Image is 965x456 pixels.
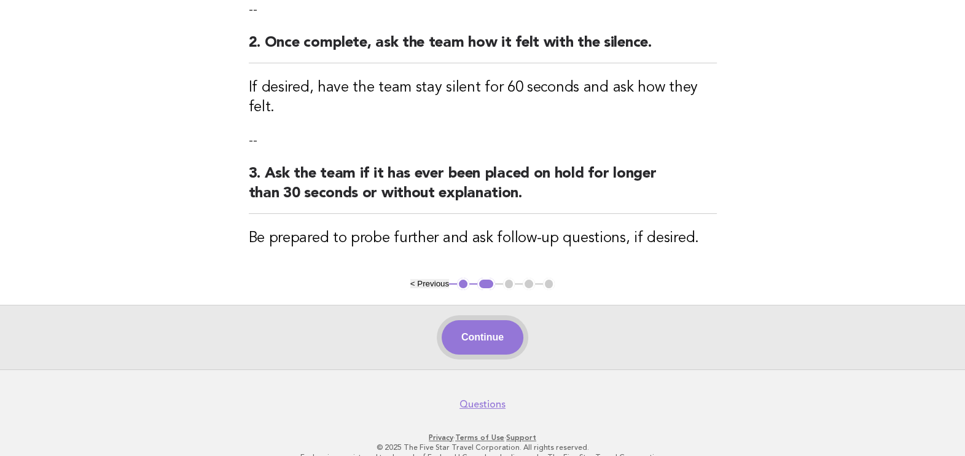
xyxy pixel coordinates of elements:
[107,442,859,452] p: © 2025 The Five Star Travel Corporation. All rights reserved.
[442,320,523,355] button: Continue
[506,433,536,442] a: Support
[459,398,506,411] a: Questions
[107,433,859,442] p: · ·
[249,1,717,18] p: --
[457,278,469,290] button: 1
[455,433,504,442] a: Terms of Use
[477,278,495,290] button: 2
[249,164,717,214] h2: 3. Ask the team if it has ever been placed on hold for longer than 30 seconds or without explanat...
[410,279,449,288] button: < Previous
[249,229,717,248] h3: Be prepared to probe further and ask follow-up questions, if desired.
[249,132,717,149] p: --
[249,78,717,117] h3: If desired, have the team stay silent for 60 seconds and ask how they felt.
[429,433,453,442] a: Privacy
[249,33,717,63] h2: 2. Once complete, ask the team how it felt with the silence.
